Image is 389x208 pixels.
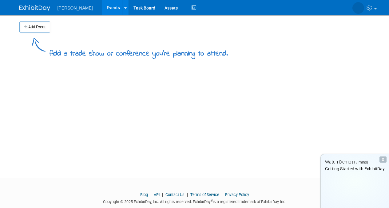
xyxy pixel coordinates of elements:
img: Tony Luo [352,2,364,14]
span: [PERSON_NAME] [58,6,93,10]
span: | [220,192,224,197]
div: Watch Demo [321,159,389,165]
span: | [185,192,189,197]
button: Add Event [19,21,50,33]
span: | [149,192,153,197]
a: API [154,192,160,197]
span: | [161,192,165,197]
span: (13 mins) [352,160,368,164]
div: Add a trade show or conference you're planning to attend. [50,44,228,59]
div: Getting Started with ExhibitDay [321,166,389,172]
a: Blog [140,192,148,197]
a: Contact Us [165,192,185,197]
sup: ® [211,199,213,202]
a: Privacy Policy [225,192,249,197]
a: Terms of Service [190,192,219,197]
div: Dismiss [379,156,387,163]
img: ExhibitDay [19,5,50,11]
